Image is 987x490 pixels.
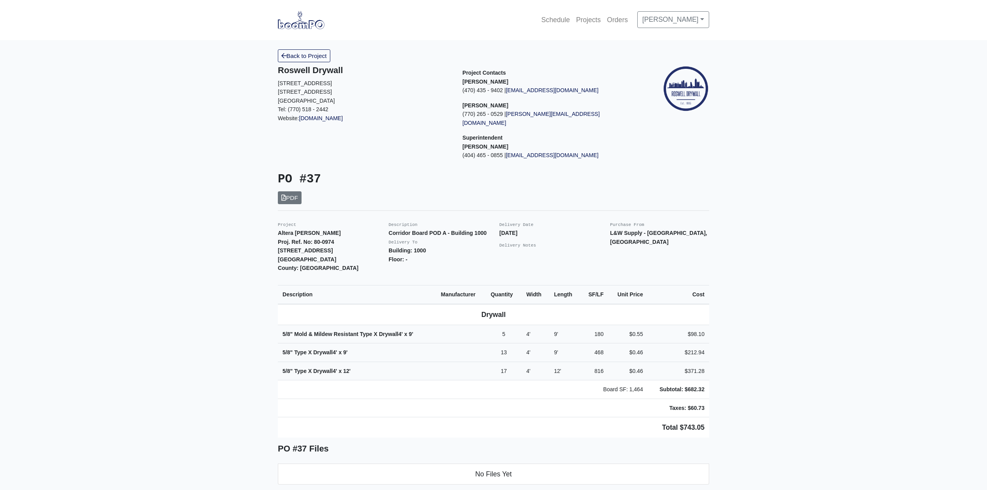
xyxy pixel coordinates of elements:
span: 9' [554,331,558,337]
strong: [DATE] [499,230,518,236]
a: [EMAIL_ADDRESS][DOMAIN_NAME] [506,152,599,158]
span: 4' [526,349,530,355]
small: Purchase From [610,222,644,227]
img: boomPO [278,11,324,29]
p: [GEOGRAPHIC_DATA] [278,96,451,105]
p: L&W Supply - [GEOGRAPHIC_DATA], [GEOGRAPHIC_DATA] [610,229,709,246]
th: Manufacturer [436,285,486,304]
td: 13 [486,343,522,362]
a: Back to Project [278,49,330,62]
strong: Building: 1000 [389,247,426,254]
th: Width [521,285,549,304]
td: 17 [486,362,522,380]
a: [PERSON_NAME] [637,11,709,28]
th: Length [549,285,581,304]
td: $0.46 [608,362,648,380]
a: [EMAIL_ADDRESS][DOMAIN_NAME] [506,87,599,93]
span: 4' [333,368,337,374]
p: (770) 265 - 0529 | [462,110,635,127]
strong: Altera [PERSON_NAME] [278,230,341,236]
span: Board SF: 1,464 [603,386,643,392]
span: 9' [554,349,558,355]
strong: 5/8" Type X Drywall [282,349,347,355]
h5: Roswell Drywall [278,65,451,75]
small: Delivery Notes [499,243,536,248]
strong: [GEOGRAPHIC_DATA] [278,256,336,262]
td: 5 [486,325,522,343]
th: Description [278,285,436,304]
a: [PERSON_NAME][EMAIL_ADDRESS][DOMAIN_NAME] [462,111,600,126]
small: Project [278,222,296,227]
a: Schedule [538,11,573,28]
span: 12' [343,368,351,374]
strong: [PERSON_NAME] [462,143,508,150]
p: (404) 465 - 0855 | [462,151,635,160]
p: [STREET_ADDRESS] [278,79,451,88]
p: (470) 435 - 9402 | [462,86,635,95]
div: Website: [278,65,451,122]
td: $212.94 [648,343,709,362]
strong: Proj. Ref. No: 80-0974 [278,239,334,245]
strong: Floor: - [389,256,407,262]
span: Superintendent [462,135,502,141]
strong: [STREET_ADDRESS] [278,247,333,254]
p: Tel: (770) 518 - 2442 [278,105,451,114]
a: [DOMAIN_NAME] [299,115,343,121]
small: Delivery Date [499,222,534,227]
span: 9' [343,349,347,355]
li: No Files Yet [278,464,709,485]
td: $0.46 [608,343,648,362]
td: 468 [581,343,608,362]
span: x [404,331,407,337]
span: 12' [554,368,561,374]
small: Description [389,222,417,227]
strong: 5/8" Type X Drywall [282,368,351,374]
td: Subtotal: $682.32 [648,380,709,399]
span: 4' [398,331,403,337]
span: 9' [409,331,413,337]
td: $371.28 [648,362,709,380]
a: PDF [278,191,302,204]
a: Orders [604,11,631,28]
b: Drywall [481,311,506,318]
td: $98.10 [648,325,709,343]
td: Taxes: $60.73 [648,399,709,417]
p: [STREET_ADDRESS] [278,87,451,96]
th: SF/LF [581,285,608,304]
th: Quantity [486,285,522,304]
th: Cost [648,285,709,304]
strong: County: [GEOGRAPHIC_DATA] [278,265,359,271]
strong: 5/8" Mold & Mildew Resistant Type X Drywall [282,331,413,337]
strong: Corridor Board POD A - Building 1000 [389,230,487,236]
span: 4' [333,349,337,355]
h3: PO #37 [278,172,488,187]
span: x [338,368,342,374]
span: Project Contacts [462,70,506,76]
h5: PO #37 Files [278,444,709,454]
small: Delivery To [389,240,417,245]
th: Unit Price [608,285,648,304]
td: $0.55 [608,325,648,343]
td: 816 [581,362,608,380]
span: 4' [526,331,530,337]
span: x [338,349,342,355]
td: 180 [581,325,608,343]
strong: [PERSON_NAME] [462,79,508,85]
a: Projects [573,11,604,28]
td: Total $743.05 [278,417,709,438]
strong: [PERSON_NAME] [462,102,508,108]
span: 4' [526,368,530,374]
